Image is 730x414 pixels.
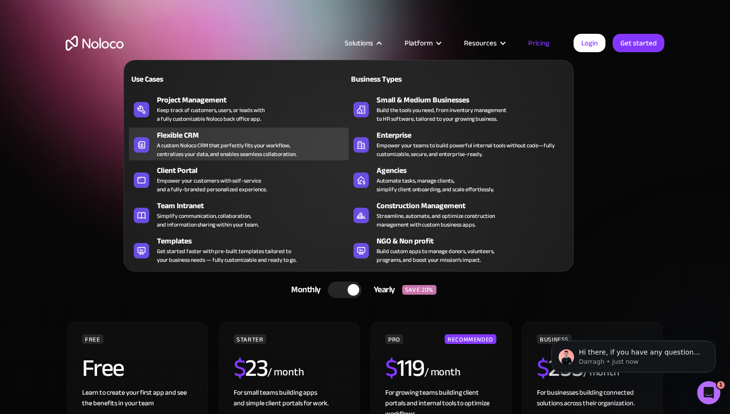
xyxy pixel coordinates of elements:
[157,235,353,247] div: Templates
[424,365,461,380] div: / month
[66,253,664,277] div: CHOOSE YOUR PLAN
[697,381,720,404] iframe: Intercom live chat
[377,141,563,158] div: Empower your teams to build powerful internal tools without code—fully customizable, secure, and ...
[333,37,393,49] div: Solutions
[345,37,373,49] div: Solutions
[349,198,568,231] a: Construction ManagementStreamline, automate, and optimize constructionmanagement with custom busi...
[82,334,103,344] div: FREE
[349,68,568,90] a: Business Types
[82,356,124,380] h2: Free
[377,176,494,194] div: Automate tasks, manage clients, simplify client onboarding, and scale effortlessly.
[349,163,568,196] a: AgenciesAutomate tasks, manage clients,simplify client onboarding, and scale effortlessly.
[234,356,268,380] h2: 23
[66,150,664,164] h2: Start for free. Upgrade to support your business at any stage.
[377,165,573,176] div: Agencies
[157,141,296,158] div: A custom Noloco CRM that perfectly fits your workflow, centralizes your data, and enables seamles...
[129,163,349,196] a: Client PortalEmpower your customers with self-serviceand a fully-branded personalized experience.
[377,94,573,106] div: Small & Medium Businesses
[362,283,402,297] div: Yearly
[157,200,353,212] div: Team Intranet
[129,92,349,125] a: Project ManagementKeep track of customers, users, or leads witha fully customizable Noloco back o...
[377,212,495,229] div: Streamline, automate, and optimize construction management with custom business apps.
[234,334,266,344] div: STARTER
[129,233,349,266] a: TemplatesGet started faster with pre-built templates tailored toyour business needs — fully custo...
[157,106,265,123] div: Keep track of customers, users, or leads with a fully customizable Noloco back office app.
[234,345,246,391] span: $
[129,73,235,85] div: Use Cases
[574,34,605,52] a: Login
[129,198,349,231] a: Team IntranetSimplify communication, collaboration,and information sharing within your team.
[377,129,573,141] div: Enterprise
[124,46,574,271] nav: Solutions
[157,176,267,194] div: Empower your customers with self-service and a fully-branded personalized experience.
[717,381,725,389] span: 1
[66,36,124,51] a: home
[385,334,403,344] div: PRO
[445,334,496,344] div: RECOMMENDED
[377,247,494,264] div: Build custom apps to manage donors, volunteers, programs, and boost your mission’s impact.
[377,235,573,247] div: NGO & Non profit
[452,37,516,49] div: Resources
[464,37,497,49] div: Resources
[157,129,353,141] div: Flexible CRM
[537,320,730,388] iframe: Intercom notifications message
[129,128,349,160] a: Flexible CRMA custom Noloco CRM that perfectly fits your workflow,centralizes your data, and enab...
[157,247,296,264] div: Get started faster with pre-built templates tailored to your business needs — fully customizable ...
[157,165,353,176] div: Client Portal
[267,365,304,380] div: / month
[402,285,436,295] div: SAVE 20%
[385,356,424,380] h2: 119
[385,345,397,391] span: $
[349,233,568,266] a: NGO & Non profitBuild custom apps to manage donors, volunteers,programs, and boost your mission’s...
[377,106,506,123] div: Build the tools you need, from inventory management to HR software, tailored to your growing busi...
[129,68,349,90] a: Use Cases
[349,73,454,85] div: Business Types
[613,34,664,52] a: Get started
[66,82,664,140] h1: Flexible Pricing Designed for Business
[157,94,353,106] div: Project Management
[349,128,568,160] a: EnterpriseEmpower your teams to build powerful internal tools without code—fully customizable, se...
[349,92,568,125] a: Small & Medium BusinessesBuild the tools you need, from inventory managementto HR software, tailo...
[157,212,259,229] div: Simplify communication, collaboration, and information sharing within your team.
[393,37,452,49] div: Platform
[516,37,562,49] a: Pricing
[405,37,433,49] div: Platform
[377,200,573,212] div: Construction Management
[279,283,328,297] div: Monthly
